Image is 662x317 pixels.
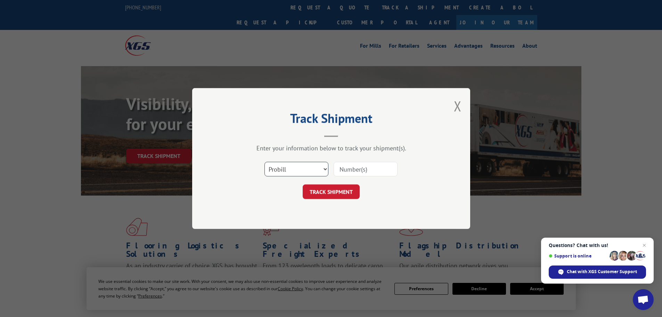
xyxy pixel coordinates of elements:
[633,289,654,310] div: Open chat
[640,241,648,249] span: Close chat
[549,253,607,259] span: Support is online
[567,269,637,275] span: Chat with XGS Customer Support
[334,162,398,176] input: Number(s)
[549,266,646,279] div: Chat with XGS Customer Support
[227,113,435,127] h2: Track Shipment
[549,243,646,248] span: Questions? Chat with us!
[454,97,461,115] button: Close modal
[227,144,435,152] div: Enter your information below to track your shipment(s).
[303,184,360,199] button: TRACK SHIPMENT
